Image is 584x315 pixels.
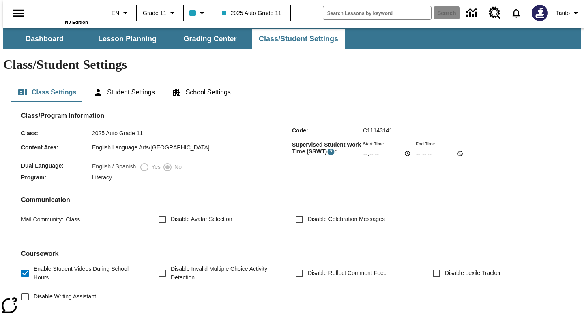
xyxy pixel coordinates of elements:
[140,6,180,20] button: Grade: Grade 11, Select a grade
[4,29,85,49] button: Dashboard
[35,4,88,20] a: Home
[532,5,548,21] img: Avatar
[484,2,506,24] a: Resource Center, Will open in new tab
[186,6,210,20] button: Class color is light blue. Change class color
[21,120,563,183] div: Class/Program Information
[21,250,563,258] h2: Course work
[11,83,83,102] button: Class Settings
[172,163,182,171] span: No
[462,2,484,24] a: Data Center
[292,141,363,156] span: Supervised Student Work Time (SSWT) :
[108,6,134,20] button: Language: EN, Select a language
[92,162,136,172] label: English / Spanish
[21,144,92,151] span: Content Area :
[506,2,527,23] a: Notifications
[308,215,385,223] span: Disable Celebration Messages
[149,163,161,171] span: Yes
[21,174,92,181] span: Program :
[363,127,392,134] span: C11143141
[445,269,501,277] span: Disable Lexile Tracker
[170,29,251,49] button: Grading Center
[165,83,237,102] button: School Settings
[416,140,435,147] label: End Time
[92,144,210,151] span: English Language Arts/[GEOGRAPHIC_DATA]
[21,250,563,305] div: Coursework
[143,9,166,17] span: Grade 11
[11,83,573,102] div: Class/Student Settings
[556,9,570,17] span: Tauto
[34,292,96,301] span: Disable Writing Assistant
[87,83,161,102] button: Student Settings
[323,6,431,19] input: search field
[252,29,345,49] button: Class/Student Settings
[527,2,553,23] button: Select a new avatar
[171,215,232,223] span: Disable Avatar Selection
[21,130,92,136] span: Class :
[63,216,80,223] span: Class
[292,127,363,134] span: Code :
[363,140,384,147] label: Start Time
[87,29,168,49] button: Lesson Planning
[327,148,335,156] button: Supervised Student Work Time is the timeframe when students can take LevelSet and when lessons ar...
[35,3,88,25] div: Home
[3,57,581,72] h1: Class/Student Settings
[21,196,563,236] div: Communication
[21,196,563,204] h2: Communication
[112,9,119,17] span: EN
[3,29,346,49] div: SubNavbar
[92,130,143,136] span: 2025 Auto Grade 11
[222,9,281,17] span: 2025 Auto Grade 11
[21,112,563,119] h2: Class/Program Information
[34,265,145,282] span: Enable Student Videos During School Hours
[65,20,88,25] span: NJ Edition
[553,6,584,20] button: Profile/Settings
[21,162,92,169] span: Dual Language :
[6,1,30,25] button: Open side menu
[21,216,63,223] span: Mail Community :
[92,174,112,181] span: Literacy
[308,269,387,277] span: Disable Reflect Comment Feed
[3,28,581,49] div: SubNavbar
[171,265,282,282] span: Disable Invalid Multiple Choice Activity Detection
